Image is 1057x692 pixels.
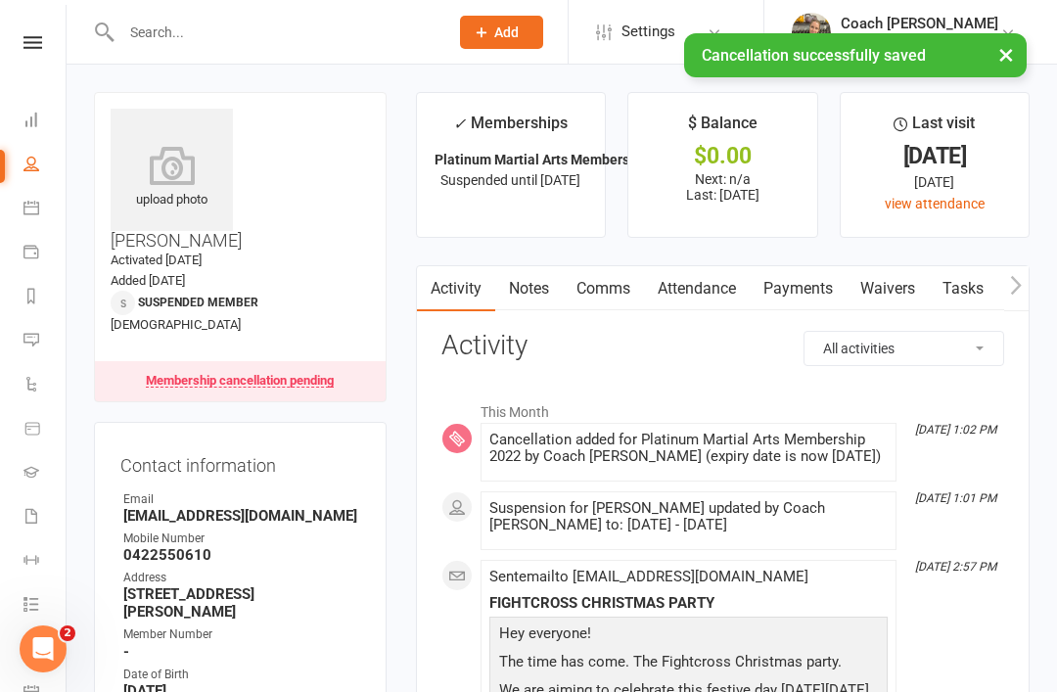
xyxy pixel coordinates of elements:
div: Last visit [894,111,975,146]
span: [DEMOGRAPHIC_DATA] [111,317,241,332]
a: Attendance [644,266,750,311]
a: Payments [23,232,68,276]
a: Waivers [847,266,929,311]
h3: Activity [441,331,1004,361]
div: $ Balance [688,111,758,146]
iframe: Intercom live chat [20,625,67,672]
a: Comms [563,266,644,311]
a: Reports [23,276,68,320]
a: People [23,144,68,188]
strong: - [123,643,360,661]
div: Coach [PERSON_NAME] [841,15,999,32]
li: This Month [441,392,1004,423]
strong: [EMAIL_ADDRESS][DOMAIN_NAME] [123,507,360,525]
div: upload photo [111,146,233,210]
span: Suspended until [DATE] [440,172,580,188]
button: × [988,33,1024,75]
h3: [PERSON_NAME] [111,109,370,251]
i: ✓ [453,115,466,133]
div: Email [123,490,360,509]
div: Memberships [453,111,568,147]
i: [DATE] 2:57 PM [915,560,996,574]
div: [DATE] [858,171,1011,193]
div: Mobile Number [123,530,360,548]
span: Suspended member [138,296,258,309]
a: Activity [417,266,495,311]
div: Fightcross MMA & Fitness [841,32,999,50]
i: [DATE] 1:01 PM [915,491,996,505]
p: Hey everyone! [494,622,883,650]
a: Payments [750,266,847,311]
input: Search... [115,19,435,46]
div: Address [123,569,360,587]
div: FIGHTCROSS CHRISTMAS PARTY [489,595,888,612]
a: Product Sales [23,408,68,452]
time: Added [DATE] [111,273,185,288]
strong: 0422550610 [123,546,360,564]
p: Next: n/a Last: [DATE] [646,171,799,203]
a: Tasks [929,266,997,311]
div: $0.00 [646,146,799,166]
span: Settings [621,10,675,54]
i: [DATE] 1:02 PM [915,423,996,437]
strong: [STREET_ADDRESS][PERSON_NAME] [123,585,360,621]
div: Date of Birth [123,666,360,684]
div: Membership cancellation pending [146,374,334,388]
p: The time has come. The Fightcross Christmas party. [494,650,883,678]
span: Sent email to [EMAIL_ADDRESS][DOMAIN_NAME] [489,568,808,585]
a: Calendar [23,188,68,232]
a: Notes [495,266,563,311]
div: Member Number [123,625,360,644]
div: Cancellation added for Platinum Martial Arts Membership 2022 by Coach [PERSON_NAME] (expiry date ... [489,432,888,465]
span: 2 [60,625,75,641]
div: Cancellation successfully saved [684,33,1027,77]
span: Add [494,24,519,40]
button: Add [460,16,543,49]
div: [DATE] [858,146,1011,166]
strong: Platinum Martial Arts Membership 2022 [435,152,683,167]
img: thumb_image1623694743.png [792,13,831,52]
time: Activated [DATE] [111,253,202,267]
h3: Contact information [120,448,360,476]
div: Suspension for [PERSON_NAME] updated by Coach [PERSON_NAME] to: [DATE] - [DATE] [489,500,888,533]
a: view attendance [885,196,985,211]
a: Dashboard [23,100,68,144]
